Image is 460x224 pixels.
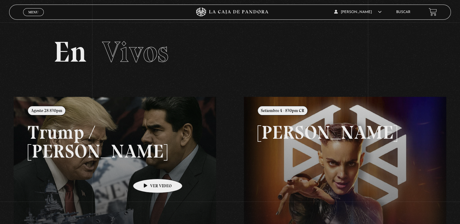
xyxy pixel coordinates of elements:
a: View your shopping cart [429,8,437,16]
span: Vivos [102,35,168,69]
span: Cerrar [26,15,40,20]
span: [PERSON_NAME] [334,10,382,14]
span: Menu [28,10,38,14]
h2: En [54,38,407,66]
a: Buscar [396,10,410,14]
